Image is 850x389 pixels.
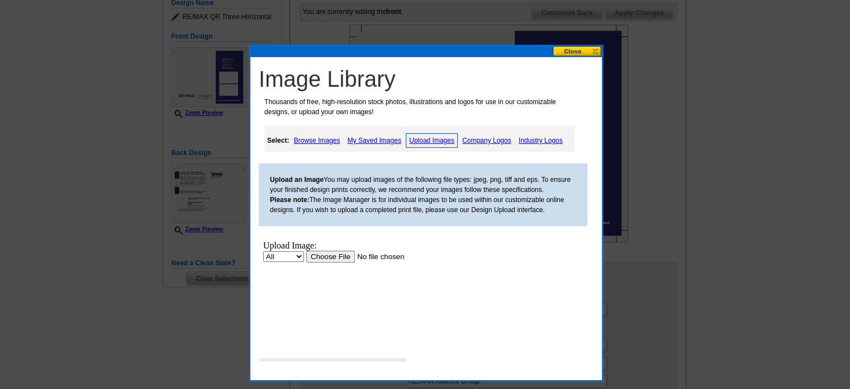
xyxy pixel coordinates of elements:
a: Industry Logos [516,134,566,147]
div: Upload Image: [4,4,208,15]
p: Thousands of free, high-resolution stock photos, illustrations and logos for use in our customiza... [259,97,578,117]
b: Please note: [270,196,310,204]
a: Browse Images [291,134,343,147]
strong: Select: [267,137,289,144]
b: Upload an Image [270,176,324,184]
a: Upload Images [406,133,458,148]
h1: Image Library [259,65,599,92]
a: Company Logos [459,134,514,147]
a: My Saved Images [345,134,404,147]
div: You may upload images of the following file types: jpeg, png, tiff and eps. To ensure your finish... [259,163,587,226]
iframe: LiveChat chat widget [626,129,850,389]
